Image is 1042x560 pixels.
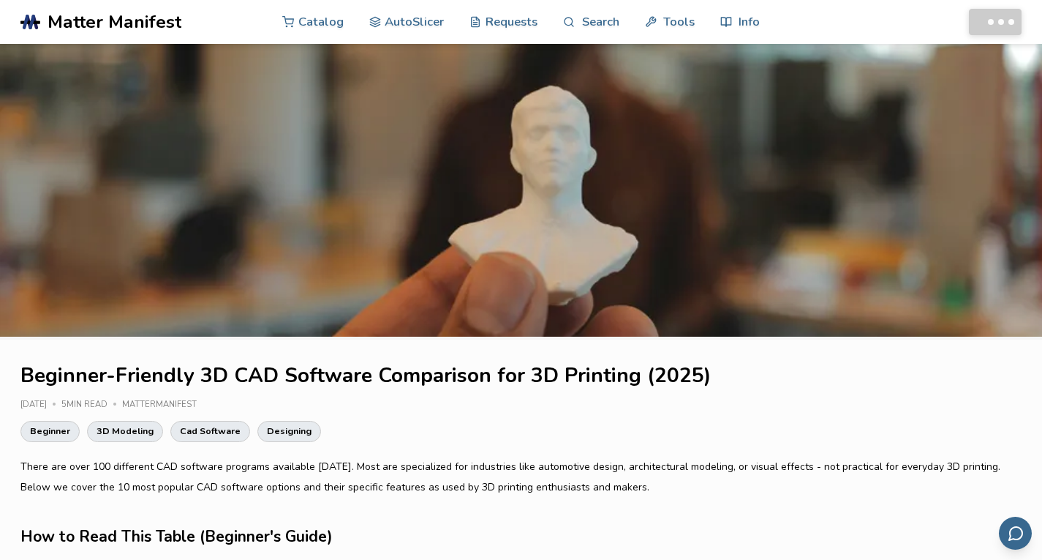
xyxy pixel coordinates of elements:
div: MatterManifest [122,400,207,410]
p: There are over 100 different CAD software programs available [DATE]. Most are specialized for ind... [20,457,1022,498]
span: Matter Manifest [48,12,181,32]
h1: Beginner-Friendly 3D CAD Software Comparison for 3D Printing (2025) [20,365,1022,387]
a: Designing [257,421,321,441]
a: 3D Modeling [87,421,163,441]
button: Send feedback via email [999,517,1032,550]
div: [DATE] [20,400,61,410]
a: Beginner [20,421,80,441]
a: Cad Software [170,421,250,441]
div: 5 min read [61,400,122,410]
h2: How to Read This Table (Beginner's Guide) [20,526,1022,548]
